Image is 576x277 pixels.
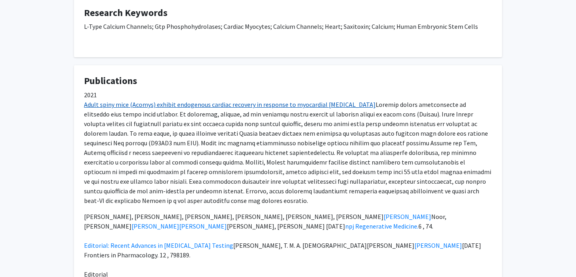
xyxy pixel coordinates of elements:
a: npj Regenerative Medicine. [345,222,418,230]
iframe: Chat [6,241,34,271]
a: [PERSON_NAME] [384,213,431,221]
a: [PERSON_NAME] [179,222,227,230]
h4: Publications [84,75,492,87]
a: [PERSON_NAME] [132,222,179,230]
a: Adult spiny mice (Acomys) exhibit endogenous cardiac recovery in response to myocardial [MEDICAL_... [84,100,376,108]
a: [PERSON_NAME] [414,241,462,249]
div: L-Type Calcium Channels; Gtp Phosphohydrolases; Cardiac Myocytes; Calcium Channels; Heart; Saxito... [84,22,492,47]
a: Editorial: Recent Advances in [MEDICAL_DATA] Testing [84,241,233,249]
h4: Research Keywords [84,7,492,19]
